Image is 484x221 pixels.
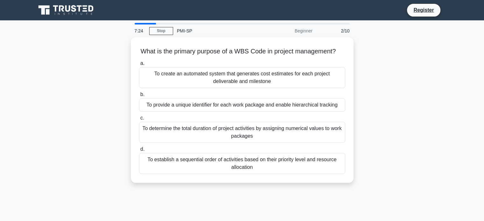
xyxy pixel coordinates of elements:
[261,24,316,37] div: Beginner
[410,6,438,14] a: Register
[140,60,144,66] span: a.
[139,122,345,143] div: To determine the total duration of project activities by assigning numerical values to work packages
[140,92,144,97] span: b.
[139,67,345,88] div: To create an automated system that generates cost estimates for each project deliverable and mile...
[173,24,261,37] div: PMI-SP
[316,24,354,37] div: 2/10
[138,47,346,56] h5: What is the primary purpose of a WBS Code in project management?
[149,27,173,35] a: Stop
[140,115,144,121] span: c.
[131,24,149,37] div: 7:24
[140,146,144,152] span: d.
[139,98,345,112] div: To provide a unique identifier for each work package and enable hierarchical tracking
[139,153,345,174] div: To establish a sequential order of activities based on their priority level and resource allocation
